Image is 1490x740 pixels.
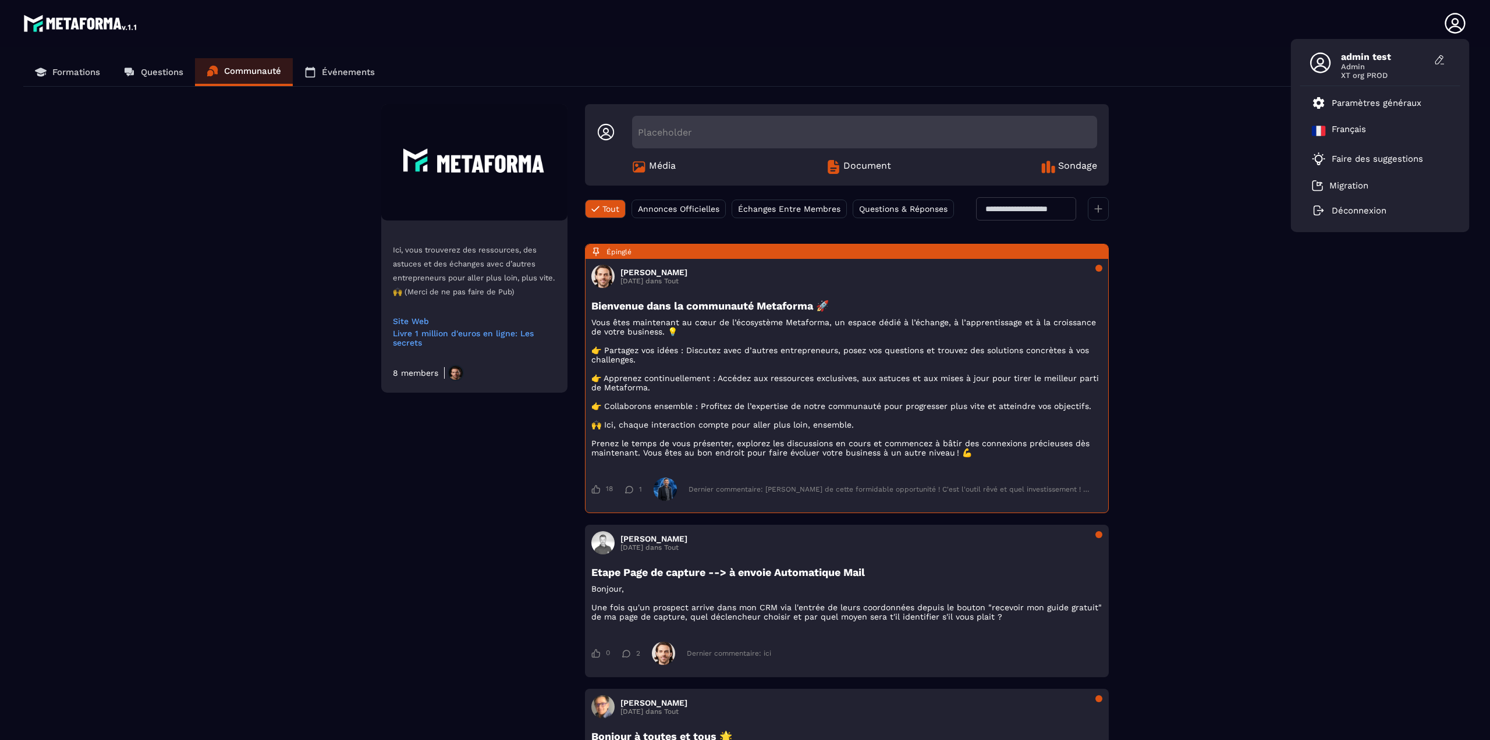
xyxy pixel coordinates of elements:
[632,116,1097,148] div: Placeholder
[1332,154,1423,164] p: Faire des suggestions
[843,160,891,174] span: Document
[638,204,719,214] span: Annonces Officielles
[620,277,687,285] p: [DATE] dans Tout
[602,204,619,214] span: Tout
[591,300,1102,312] h3: Bienvenue dans la communauté Metaforma 🚀
[620,707,687,716] p: [DATE] dans Tout
[591,318,1102,457] p: Vous êtes maintenant au cœur de l’écosystème Metaforma, un espace dédié à l’échange, à l’apprenti...
[1341,71,1428,80] span: XT org PROD
[1329,180,1368,191] p: Migration
[620,268,687,277] h3: [PERSON_NAME]
[1312,152,1434,166] a: Faire des suggestions
[1058,160,1097,174] span: Sondage
[23,12,139,35] img: logo
[620,534,687,543] h3: [PERSON_NAME]
[322,67,375,77] p: Événements
[448,365,464,381] img: https://production-metaforma-bucket.s3.fr-par.scw.cloud/production-metaforma-bucket/users/Novembe...
[224,66,281,76] p: Communauté
[606,485,613,494] span: 18
[639,485,642,493] span: 1
[52,67,100,77] p: Formations
[23,58,112,86] a: Formations
[381,104,567,220] img: Community background
[195,58,293,86] a: Communauté
[620,698,687,707] h3: [PERSON_NAME]
[687,649,771,657] div: Dernier commentaire: ici
[1312,96,1421,110] a: Paramètres généraux
[606,649,610,658] span: 0
[649,160,676,174] span: Média
[689,485,1091,493] div: Dernier commentaire: [PERSON_NAME] de cette formidable opportunité ! C'est l'outil rêvé et quel i...
[393,329,556,347] a: Livre 1 million d'euros en ligne: Les secrets
[606,248,632,256] span: Épinglé
[141,67,183,77] p: Questions
[591,584,1102,621] p: Bonjour, Une fois qu'un prospect arrive dans mon CRM via l'entrée de leurs coordonnées depuis le ...
[393,316,556,326] a: Site Web
[1332,98,1421,108] p: Paramètres généraux
[1332,124,1366,138] p: Français
[1341,51,1428,62] span: admin test
[1312,180,1368,191] a: Migration
[1341,62,1428,71] span: Admin
[1332,205,1386,216] p: Déconnexion
[738,204,840,214] span: Échanges Entre Membres
[591,566,1102,578] h3: Etape Page de capture --> à envoie Automatique Mail
[636,649,640,657] span: 2
[393,368,438,378] div: 8 members
[393,243,556,299] p: Ici, vous trouverez des ressources, des astuces et des échanges avec d’autres entrepreneurs pour ...
[112,58,195,86] a: Questions
[859,204,948,214] span: Questions & Réponses
[620,543,687,552] p: [DATE] dans Tout
[293,58,386,86] a: Événements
